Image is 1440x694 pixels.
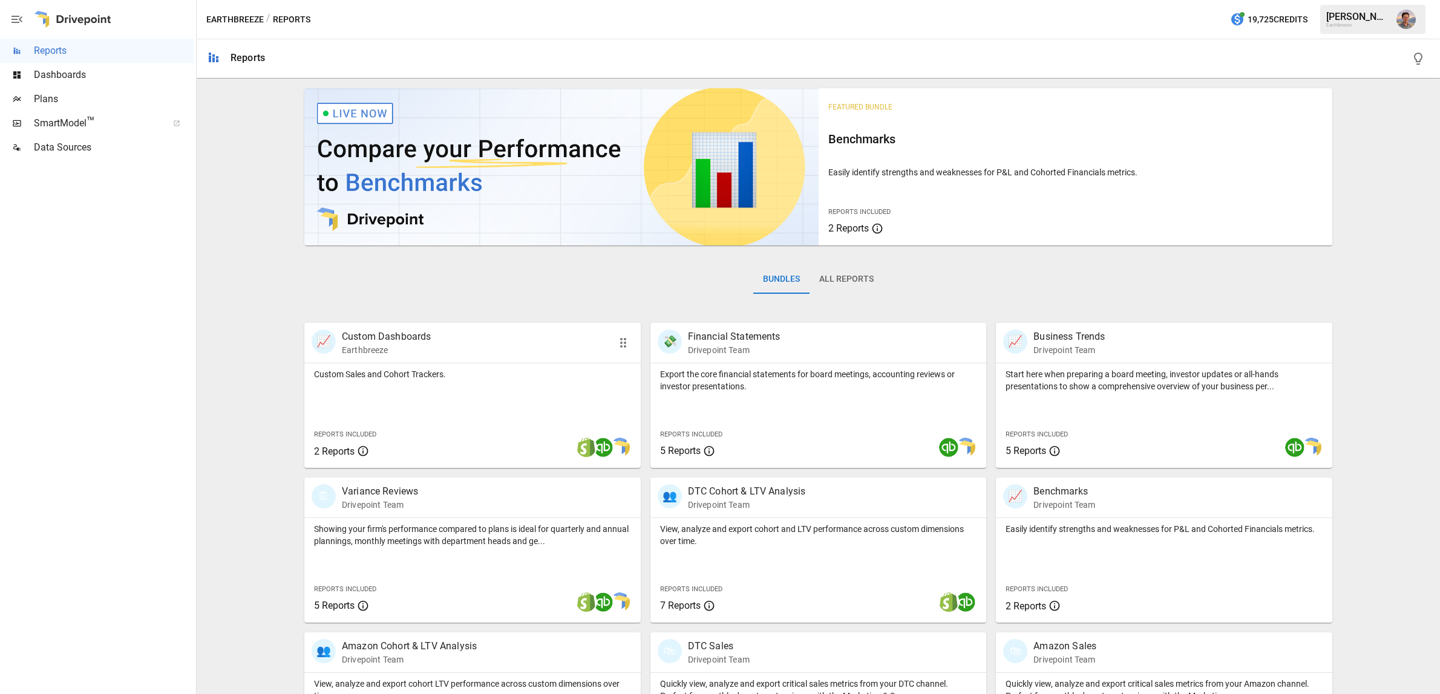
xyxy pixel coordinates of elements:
span: 2 Reports [1006,600,1046,612]
span: 2 Reports [828,222,869,234]
p: Showing your firm's performance compared to plans is ideal for quarterly and annual plannings, mo... [314,523,631,547]
img: smart model [1302,438,1321,457]
span: Dashboards [34,68,194,82]
p: Drivepoint Team [1033,653,1096,666]
p: Drivepoint Team [688,499,806,511]
button: Bundles [753,265,810,294]
span: Data Sources [34,140,194,155]
span: 7 Reports [660,600,701,611]
img: quickbooks [956,592,975,612]
div: Reports [231,52,265,63]
span: Reports Included [314,585,376,593]
span: SmartModel [34,116,160,131]
p: Variance Reviews [342,484,418,499]
span: 2 Reports [314,446,355,457]
button: Jordan Benjamin [1389,2,1423,36]
p: Drivepoint Team [1033,344,1105,356]
span: 19,725 Credits [1248,12,1307,27]
img: Jordan Benjamin [1396,10,1416,29]
img: shopify [577,438,596,457]
img: quickbooks [594,438,613,457]
img: smart model [610,438,630,457]
p: Amazon Sales [1033,639,1096,653]
div: 📈 [1003,484,1027,508]
p: Amazon Cohort & LTV Analysis [342,639,477,653]
p: Custom Sales and Cohort Trackers. [314,368,631,380]
button: Earthbreeze [206,12,264,27]
div: 🗓 [312,484,336,508]
div: 📈 [1003,329,1027,354]
img: shopify [939,592,958,612]
span: Reports Included [828,208,891,216]
img: quickbooks [939,438,958,457]
p: Business Trends [1033,329,1105,344]
p: DTC Cohort & LTV Analysis [688,484,806,499]
button: All Reports [810,265,883,294]
img: video thumbnail [304,88,819,245]
p: Earthbreeze [342,344,431,356]
img: smart model [956,438,975,457]
span: 5 Reports [660,445,701,456]
span: Reports Included [1006,430,1068,438]
h6: Benchmarks [828,129,1323,149]
img: quickbooks [1285,438,1304,457]
span: 5 Reports [314,600,355,611]
p: Drivepoint Team [342,499,418,511]
p: Drivepoint Team [1033,499,1095,511]
p: Drivepoint Team [688,653,750,666]
p: Drivepoint Team [688,344,781,356]
p: Drivepoint Team [342,653,477,666]
img: shopify [577,592,596,612]
span: Featured Bundle [828,103,892,111]
div: 👥 [312,639,336,663]
span: Plans [34,92,194,106]
img: smart model [610,592,630,612]
button: 19,725Credits [1225,8,1312,31]
span: Reports Included [1006,585,1068,593]
span: Reports Included [660,430,722,438]
p: Easily identify strengths and weaknesses for P&L and Cohorted Financials metrics. [828,166,1323,178]
p: Benchmarks [1033,484,1095,499]
div: 💸 [658,329,682,354]
div: 🛍 [658,639,682,663]
p: Custom Dashboards [342,329,431,344]
div: 👥 [658,484,682,508]
img: quickbooks [594,592,613,612]
span: ™ [87,114,95,129]
div: 🛍 [1003,639,1027,663]
span: Reports Included [660,585,722,593]
p: Financial Statements [688,329,781,344]
p: Easily identify strengths and weaknesses for P&L and Cohorted Financials metrics. [1006,523,1323,535]
p: View, analyze and export cohort and LTV performance across custom dimensions over time. [660,523,977,547]
div: 📈 [312,329,336,354]
span: Reports Included [314,430,376,438]
span: 5 Reports [1006,445,1046,456]
div: / [266,12,270,27]
div: [PERSON_NAME] [1326,11,1389,22]
span: Reports [34,44,194,58]
p: Start here when preparing a board meeting, investor updates or all-hands presentations to show a ... [1006,368,1323,392]
div: Earthbreeze [1326,22,1389,28]
p: DTC Sales [688,639,750,653]
p: Export the core financial statements for board meetings, accounting reviews or investor presentat... [660,368,977,392]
